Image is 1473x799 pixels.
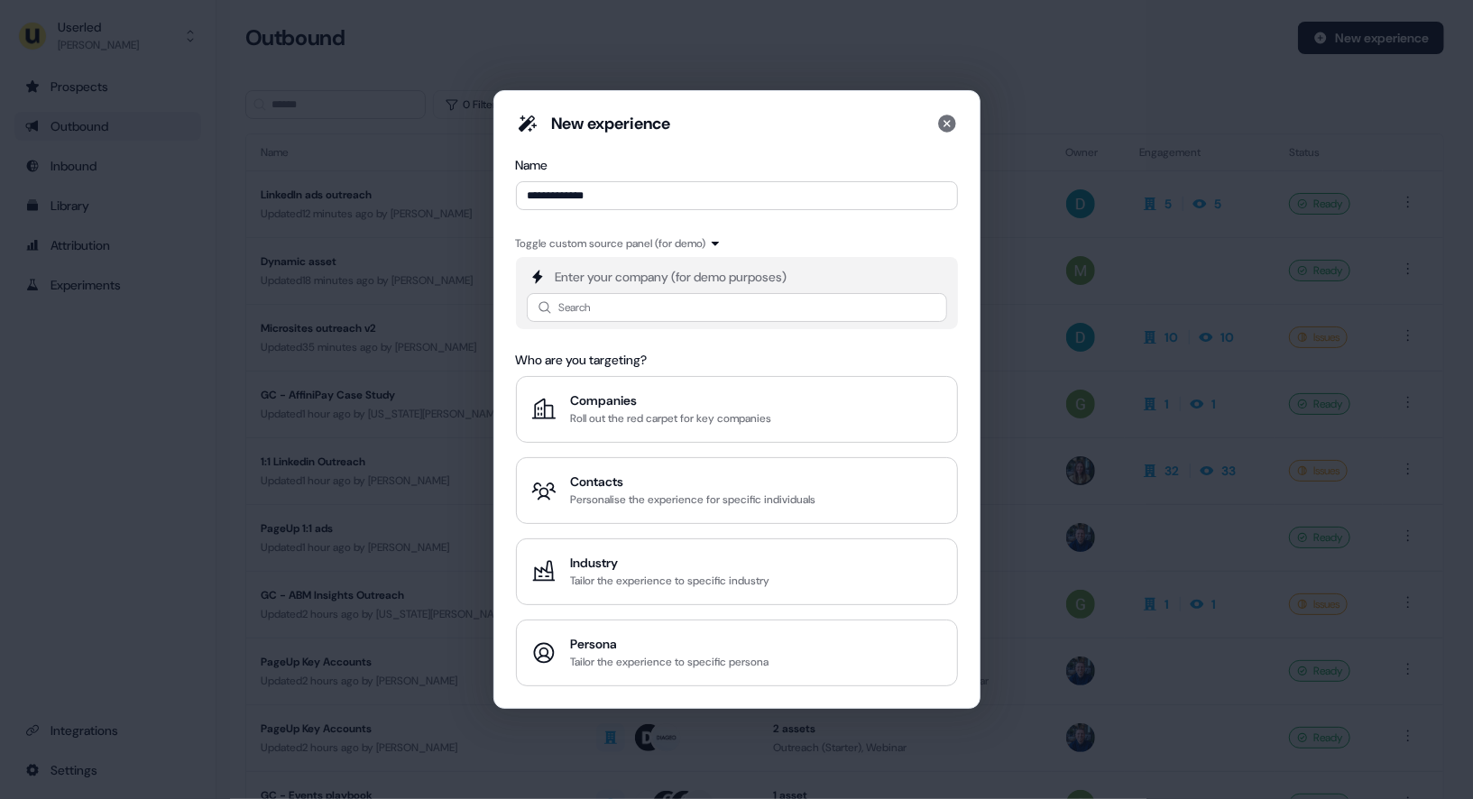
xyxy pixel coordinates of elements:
[571,473,816,491] div: Contacts
[571,391,772,409] div: Companies
[571,409,772,427] div: Roll out the red carpet for key companies
[571,653,769,671] div: Tailor the experience to specific persona
[552,113,671,134] div: New experience
[516,156,958,174] div: Name
[516,351,958,369] div: Who are you targeting?
[571,554,770,572] div: Industry
[516,538,958,605] button: IndustryTailor the experience to specific industry
[516,234,721,253] button: Toggle custom source panel (for demo)
[571,572,770,590] div: Tailor the experience to specific industry
[571,635,769,653] div: Persona
[516,376,958,443] button: CompaniesRoll out the red carpet for key companies
[516,234,706,253] div: Toggle custom source panel (for demo)
[571,491,816,509] div: Personalise the experience for specific individuals
[516,620,958,686] button: PersonaTailor the experience to specific persona
[556,268,787,286] div: Enter your company (for demo purposes)
[516,457,958,524] button: ContactsPersonalise the experience for specific individuals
